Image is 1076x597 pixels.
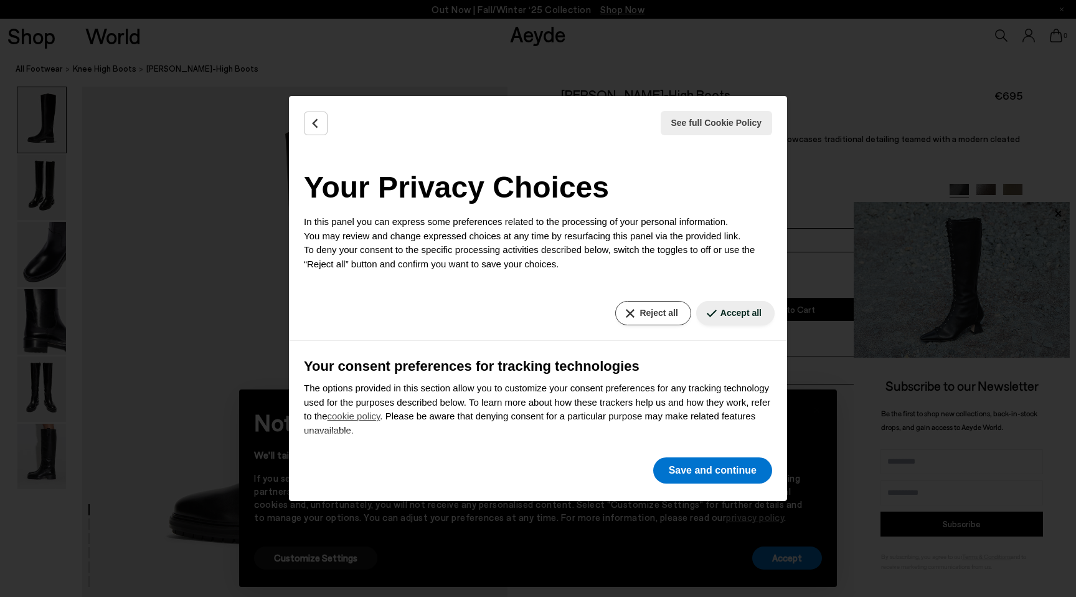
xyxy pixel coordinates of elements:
a: cookie policy - link opens in a new tab [328,411,380,421]
button: Back [304,112,328,135]
h3: Your consent preferences for tracking technologies [304,356,772,376]
button: See full Cookie Policy [661,111,773,135]
h2: Your Privacy Choices [304,165,772,210]
p: In this panel you can express some preferences related to the processing of your personal informa... [304,215,772,271]
button: Reject all [615,301,691,325]
span: See full Cookie Policy [671,117,762,130]
p: The options provided in this section allow you to customize your consent preferences for any trac... [304,381,772,437]
button: Accept all [696,301,775,325]
button: Save and continue [653,457,772,484]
